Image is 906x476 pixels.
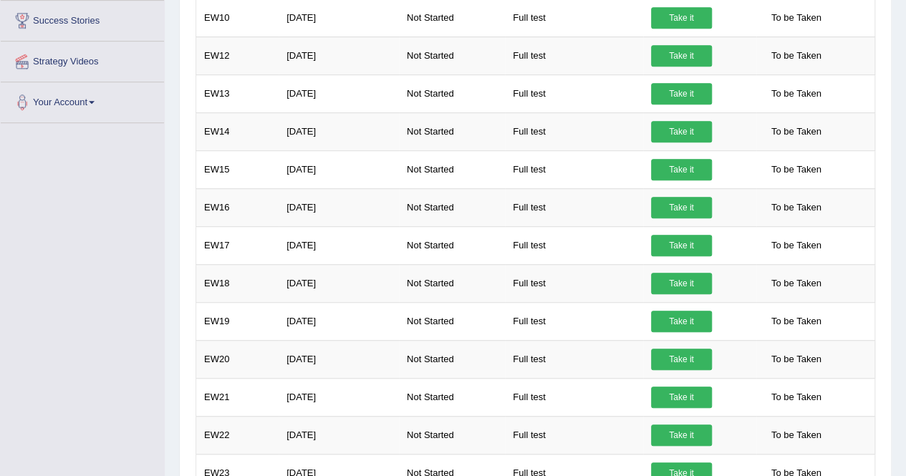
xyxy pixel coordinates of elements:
[764,121,829,142] span: To be Taken
[764,45,829,67] span: To be Taken
[399,378,505,416] td: Not Started
[764,311,829,332] span: To be Taken
[764,7,829,29] span: To be Taken
[764,197,829,218] span: To be Taken
[505,226,643,264] td: Full test
[651,311,712,332] a: Take it
[196,340,279,378] td: EW20
[196,264,279,302] td: EW18
[196,188,279,226] td: EW16
[505,378,643,416] td: Full test
[399,112,505,150] td: Not Started
[1,42,164,77] a: Strategy Videos
[505,37,643,74] td: Full test
[196,150,279,188] td: EW15
[505,416,643,454] td: Full test
[399,74,505,112] td: Not Started
[279,74,399,112] td: [DATE]
[279,188,399,226] td: [DATE]
[279,226,399,264] td: [DATE]
[505,74,643,112] td: Full test
[651,235,712,256] a: Take it
[196,37,279,74] td: EW12
[505,302,643,340] td: Full test
[399,37,505,74] td: Not Started
[764,387,829,408] span: To be Taken
[764,235,829,256] span: To be Taken
[1,1,164,37] a: Success Stories
[196,226,279,264] td: EW17
[279,112,399,150] td: [DATE]
[196,112,279,150] td: EW14
[764,349,829,370] span: To be Taken
[279,264,399,302] td: [DATE]
[279,150,399,188] td: [DATE]
[651,159,712,180] a: Take it
[651,121,712,142] a: Take it
[279,378,399,416] td: [DATE]
[196,416,279,454] td: EW22
[399,226,505,264] td: Not Started
[505,340,643,378] td: Full test
[764,273,829,294] span: To be Taken
[505,112,643,150] td: Full test
[651,45,712,67] a: Take it
[399,340,505,378] td: Not Started
[399,416,505,454] td: Not Started
[279,37,399,74] td: [DATE]
[651,7,712,29] a: Take it
[651,273,712,294] a: Take it
[279,416,399,454] td: [DATE]
[651,349,712,370] a: Take it
[279,340,399,378] td: [DATE]
[764,83,829,105] span: To be Taken
[399,264,505,302] td: Not Started
[651,424,712,446] a: Take it
[651,197,712,218] a: Take it
[651,387,712,408] a: Take it
[279,302,399,340] td: [DATE]
[505,188,643,226] td: Full test
[399,188,505,226] td: Not Started
[764,424,829,446] span: To be Taken
[1,82,164,118] a: Your Account
[399,302,505,340] td: Not Started
[651,83,712,105] a: Take it
[196,378,279,416] td: EW21
[196,302,279,340] td: EW19
[764,159,829,180] span: To be Taken
[399,150,505,188] td: Not Started
[505,264,643,302] td: Full test
[196,74,279,112] td: EW13
[505,150,643,188] td: Full test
